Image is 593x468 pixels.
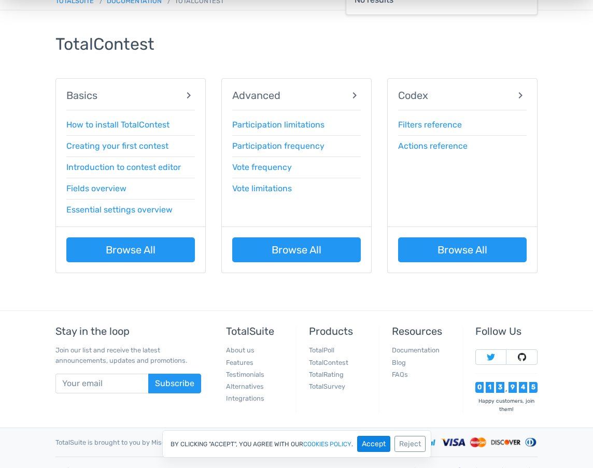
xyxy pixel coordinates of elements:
a: Browse All [398,237,527,262]
a: Testimonials [226,371,264,378]
div: 4 [519,382,527,393]
a: Creating your first contest [66,141,168,151]
a: How to install TotalContest [66,120,170,130]
a: Advanced chevron_right [232,89,361,102]
a: FAQs [392,371,408,378]
a: Filters reference [398,120,462,130]
a: Blog [392,359,406,366]
a: Essential settings overview [66,205,173,215]
button: Subscribe [148,374,201,393]
span: chevron_right [348,89,361,102]
div: 1 [486,382,494,393]
div: 5 [529,382,538,393]
a: Introduction to contest editor [66,162,181,172]
p: Join our list and receive the latest announcements, updates and promotions. [55,345,201,365]
div: Happy customers, join them! [475,397,538,413]
span: chevron_right [182,89,195,102]
a: About us [226,346,255,354]
a: Vote limitations [232,183,292,193]
span: Codex [398,90,428,101]
a: Features [226,359,253,366]
img: Follow TotalSuite on Github [518,353,526,361]
h5: Stay in the loop [55,325,201,337]
a: Participation frequency [232,141,324,151]
a: Participation limitations [232,120,324,130]
button: Accept [357,436,390,452]
a: Documentation [392,346,440,354]
a: Alternatives [226,382,264,390]
h5: Resources [392,325,454,337]
span: Advanced [232,90,280,101]
h5: TotalSuite [226,325,288,337]
div: 0 [475,382,484,393]
a: Vote frequency [232,162,292,172]
div: 9 [509,382,517,393]
a: Actions reference [398,141,468,151]
span: Basics [66,90,97,101]
a: Fields overview [66,183,126,193]
a: Basics chevron_right [66,89,195,102]
a: TotalSurvey [309,382,345,390]
a: Browse All [232,237,361,262]
a: Integrations [226,394,264,402]
a: TotalContest [309,359,348,366]
a: Codex chevron_right [398,89,527,102]
a: Browse All [66,237,195,262]
a: TotalPoll [309,346,334,354]
input: Your email [55,374,149,393]
span: chevron_right [514,89,527,102]
div: By clicking "Accept", you agree with our . [162,430,431,458]
a: TotalRating [309,371,344,378]
div: , [504,386,509,393]
h5: Follow Us [475,325,538,337]
h2: TotalContest [55,35,538,53]
div: 3 [496,382,504,393]
img: Follow TotalSuite on Twitter [487,353,495,361]
h5: Products [309,325,371,337]
button: Reject [394,436,426,452]
a: cookies policy [303,441,351,447]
